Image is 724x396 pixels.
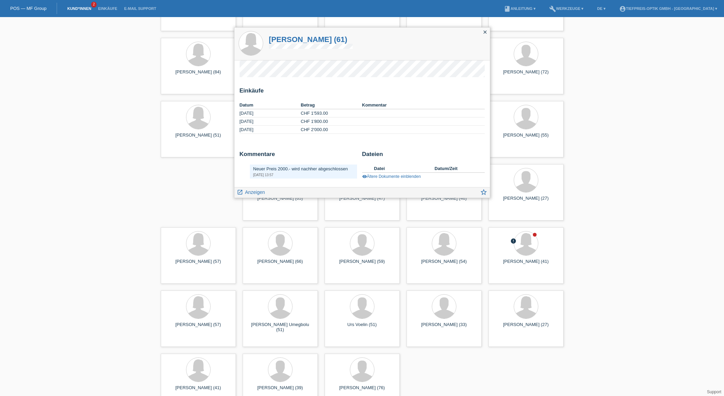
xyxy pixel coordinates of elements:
td: CHF 1'593.00 [301,109,362,117]
div: [PERSON_NAME] (76) [330,385,394,396]
h2: Kommentare [240,151,357,161]
i: star_border [480,188,487,196]
div: [PERSON_NAME] (27) [494,322,558,333]
div: [PERSON_NAME] (57) [166,259,230,270]
div: [PERSON_NAME] (55) [494,132,558,143]
a: DE ▾ [594,6,609,11]
i: error [510,238,516,244]
div: [PERSON_NAME] (41) [166,385,230,396]
td: [DATE] [240,109,301,117]
div: [PERSON_NAME] (41) [494,259,558,270]
a: visibilityÄltere Dokumente einblenden [362,174,421,179]
div: Neuer Preis 2000.- wird nachher abgeschlossen [253,166,354,171]
td: [DATE] [240,117,301,126]
div: Urs Voelin (51) [330,322,394,333]
th: Datum [240,101,301,109]
div: [PERSON_NAME] (65) [248,196,312,207]
i: visibility [362,174,367,179]
div: [PERSON_NAME] (33) [412,322,476,333]
div: [PERSON_NAME] (72) [494,69,558,80]
div: Unbestätigt, in Bearbeitung [510,238,516,245]
div: [PERSON_NAME] (47) [330,196,394,207]
a: E-Mail Support [121,6,160,11]
span: 2 [91,2,97,8]
div: [PERSON_NAME] (27) [494,196,558,207]
a: account_circleTiefpreis-Optik GmbH - [GEOGRAPHIC_DATA] ▾ [616,6,721,11]
span: Anzeigen [245,189,265,195]
a: [PERSON_NAME] (61) [269,35,353,44]
div: [PERSON_NAME] Umegbolu (51) [248,322,312,333]
div: [PERSON_NAME] (66) [248,259,312,270]
i: close [482,29,488,35]
a: Support [707,390,721,394]
div: [PERSON_NAME] (54) [412,259,476,270]
i: build [549,5,556,12]
th: Betrag [301,101,362,109]
div: [PERSON_NAME] (46) [412,196,476,207]
th: Datum/Zeit [435,165,475,173]
td: CHF 1'800.00 [301,117,362,126]
a: Kund*innen [64,6,95,11]
div: [DATE] 13:57 [253,173,354,177]
td: [DATE] [240,126,301,134]
td: CHF 2'000.00 [301,126,362,134]
a: bookAnleitung ▾ [500,6,539,11]
i: book [504,5,511,12]
th: Kommentar [362,101,485,109]
i: account_circle [619,5,626,12]
div: [PERSON_NAME] (51) [166,132,230,143]
a: POS — MF Group [10,6,46,11]
i: launch [237,189,243,195]
a: Einkäufe [95,6,120,11]
a: launch Anzeigen [237,187,265,196]
div: [PERSON_NAME] (57) [166,322,230,333]
h2: Einkäufe [240,87,485,98]
th: Datei [374,165,435,173]
h2: Dateien [362,151,485,161]
div: [PERSON_NAME] (84) [166,69,230,80]
a: buildWerkzeuge ▾ [546,6,587,11]
a: star_border [480,189,487,198]
div: [PERSON_NAME] (59) [330,259,394,270]
div: [PERSON_NAME] (39) [248,385,312,396]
